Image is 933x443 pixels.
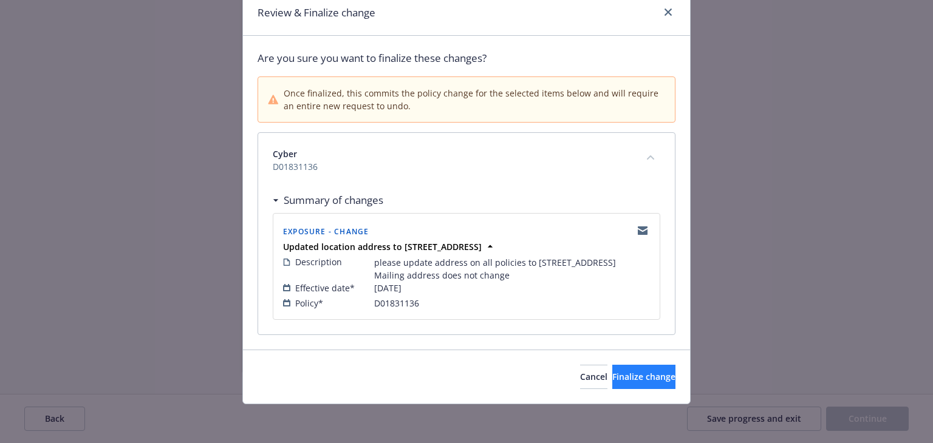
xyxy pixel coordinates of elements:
span: D01831136 [273,160,631,173]
span: [DATE] [374,282,402,294]
span: please update address on all policies to [STREET_ADDRESS] Mailing address does not change [374,256,616,282]
span: Finalize change [612,371,675,382]
span: Effective date* [295,282,355,294]
a: copyLogging [635,223,650,238]
div: Summary of changes [273,192,383,208]
strong: Updated location address to [STREET_ADDRESS] [283,241,482,252]
button: Finalize change [612,365,675,389]
span: Once finalized, this commits the policy change for the selected items below and will require an e... [284,87,665,112]
span: Cancel [580,371,607,382]
span: Policy* [295,297,323,309]
button: collapse content [641,147,660,167]
a: close [661,5,675,19]
div: CyberD01831136collapse content [258,133,675,188]
button: Cancel [580,365,607,389]
span: Cyber [273,147,631,160]
span: D01831136 [374,297,419,309]
span: Exposure - Change [283,226,369,237]
span: Are you sure you want to finalize these changes? [258,50,675,66]
span: Description [295,255,342,268]
h1: Review & Finalize change [258,5,375,21]
h3: Summary of changes [284,192,383,208]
